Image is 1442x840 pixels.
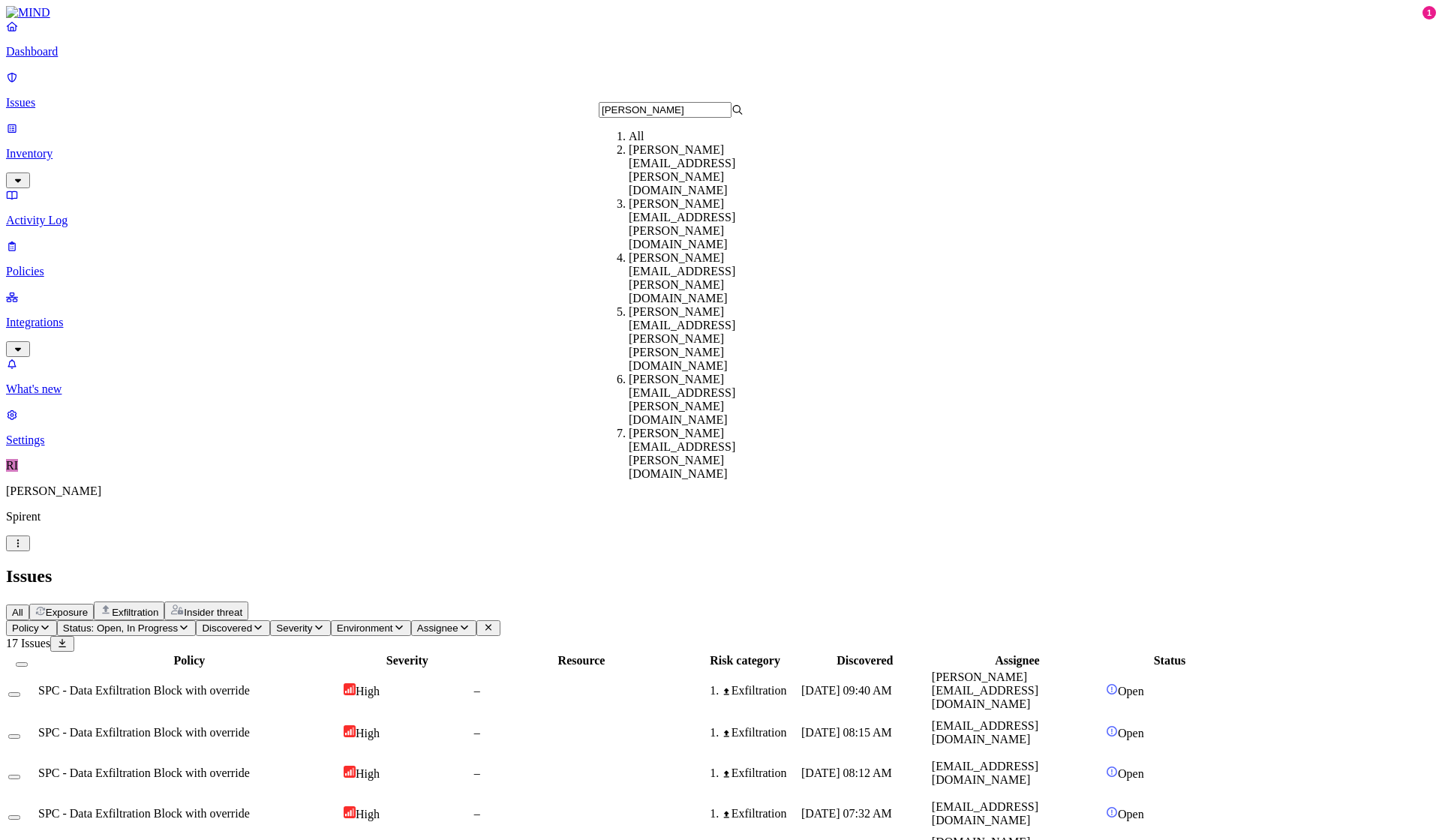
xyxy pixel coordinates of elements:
span: SPC - Data Exfiltration Block with override [38,807,250,820]
span: High [356,727,380,739]
p: Policies [6,265,1436,278]
div: 1 [1422,6,1436,19]
span: Exposure [46,607,88,618]
div: Status [1106,654,1233,667]
span: [EMAIL_ADDRESS][DOMAIN_NAME] [932,800,1038,826]
img: severity-high [344,766,356,778]
div: [PERSON_NAME][EMAIL_ADDRESS][PERSON_NAME][DOMAIN_NAME] [629,373,774,427]
img: status-open [1106,806,1118,818]
span: Exfiltration [112,607,158,618]
div: Exfiltration [722,807,798,820]
div: Discovered [801,654,929,667]
img: status-open [1106,683,1118,695]
img: severity-high [344,683,356,695]
span: High [356,767,380,780]
a: Policies [6,239,1436,278]
span: High [356,685,380,697]
p: Inventory [6,147,1436,160]
p: Dashboard [6,45,1436,58]
div: [PERSON_NAME][EMAIL_ADDRESS][PERSON_NAME][PERSON_NAME][DOMAIN_NAME] [629,305,774,373]
button: Select all [16,662,28,667]
div: [PERSON_NAME][EMAIL_ADDRESS][PERSON_NAME][DOMAIN_NAME] [629,143,774,197]
div: [PERSON_NAME][EMAIL_ADDRESS][PERSON_NAME][DOMAIN_NAME] [629,251,774,305]
span: – [474,807,480,820]
span: Insider threat [184,607,242,618]
span: [DATE] 08:15 AM [801,726,892,739]
span: [DATE] 07:32 AM [801,807,892,820]
p: Integrations [6,316,1436,329]
span: Open [1118,808,1144,820]
img: status-open [1106,766,1118,778]
a: What's new [6,357,1436,396]
div: [PERSON_NAME][EMAIL_ADDRESS][PERSON_NAME][DOMAIN_NAME] [629,197,774,251]
span: 17 Issues [6,637,50,649]
button: Select row [8,692,20,697]
div: Assignee [932,654,1103,667]
span: RI [6,459,18,472]
p: What's new [6,382,1436,396]
span: Policy [12,622,39,634]
h2: Issues [6,566,1436,586]
span: – [474,726,480,739]
span: Open [1118,685,1144,697]
div: Risk category [692,654,798,667]
input: Search [599,102,732,118]
span: Severity [276,622,312,634]
span: Discovered [202,622,252,634]
p: Spirent [6,510,1436,523]
a: Dashboard [6,19,1436,58]
span: [EMAIL_ADDRESS][DOMAIN_NAME] [932,760,1038,786]
img: severity-high [344,806,356,818]
div: Resource [474,654,689,667]
button: Select row [8,775,20,779]
p: [PERSON_NAME] [6,484,1436,498]
span: – [474,766,480,779]
span: SPC - Data Exfiltration Block with override [38,766,250,779]
button: Select row [8,734,20,739]
a: Activity Log [6,188,1436,227]
div: All [629,130,774,143]
span: [EMAIL_ADDRESS][DOMAIN_NAME] [932,719,1038,745]
a: MIND [6,6,1436,19]
span: [PERSON_NAME][EMAIL_ADDRESS][DOMAIN_NAME] [932,670,1038,710]
img: status-open [1106,725,1118,737]
span: SPC - Data Exfiltration Block with override [38,684,250,697]
div: [PERSON_NAME][EMAIL_ADDRESS][PERSON_NAME][DOMAIN_NAME] [629,427,774,481]
span: Assignee [417,622,458,634]
div: Severity [344,654,471,667]
span: SPC - Data Exfiltration Block with override [38,726,250,739]
img: severity-high [344,725,356,737]
span: [DATE] 09:40 AM [801,684,892,697]
p: Settings [6,433,1436,447]
div: Exfiltration [722,766,798,780]
p: Activity Log [6,214,1436,227]
span: Environment [337,622,393,634]
span: All [12,607,23,618]
span: – [474,684,480,697]
a: Inventory [6,121,1436,186]
a: Settings [6,408,1436,447]
p: Issues [6,96,1436,109]
span: Open [1118,727,1144,739]
img: MIND [6,6,50,19]
div: Policy [38,654,341,667]
button: Select row [8,815,20,820]
span: [DATE] 08:12 AM [801,766,892,779]
div: Exfiltration [722,684,798,697]
span: Status: Open, In Progress [63,622,178,634]
a: Integrations [6,290,1436,355]
div: Exfiltration [722,726,798,739]
span: Open [1118,767,1144,780]
span: High [356,808,380,820]
a: Issues [6,70,1436,109]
